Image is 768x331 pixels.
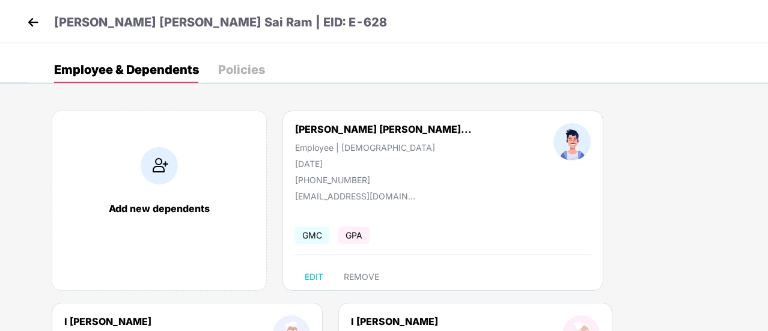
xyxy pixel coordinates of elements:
div: [DATE] [295,159,472,169]
div: [PERSON_NAME] [PERSON_NAME]... [295,123,472,135]
div: [EMAIL_ADDRESS][DOMAIN_NAME] [295,191,415,201]
div: Employee | [DEMOGRAPHIC_DATA] [295,142,472,153]
img: profileImage [553,123,591,160]
div: Employee & Dependents [54,64,199,76]
button: REMOVE [334,267,389,287]
span: GMC [295,226,329,244]
div: [PHONE_NUMBER] [295,175,472,185]
div: Policies [218,64,265,76]
p: [PERSON_NAME] [PERSON_NAME] Sai Ram | EID: E-628 [54,13,387,32]
span: GPA [338,226,370,244]
div: I [PERSON_NAME] [351,315,481,327]
span: EDIT [305,272,323,282]
div: I [PERSON_NAME] [64,315,191,327]
img: back [24,13,42,31]
img: addIcon [141,147,178,184]
span: REMOVE [344,272,379,282]
div: Add new dependents [64,202,254,214]
button: EDIT [295,267,333,287]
